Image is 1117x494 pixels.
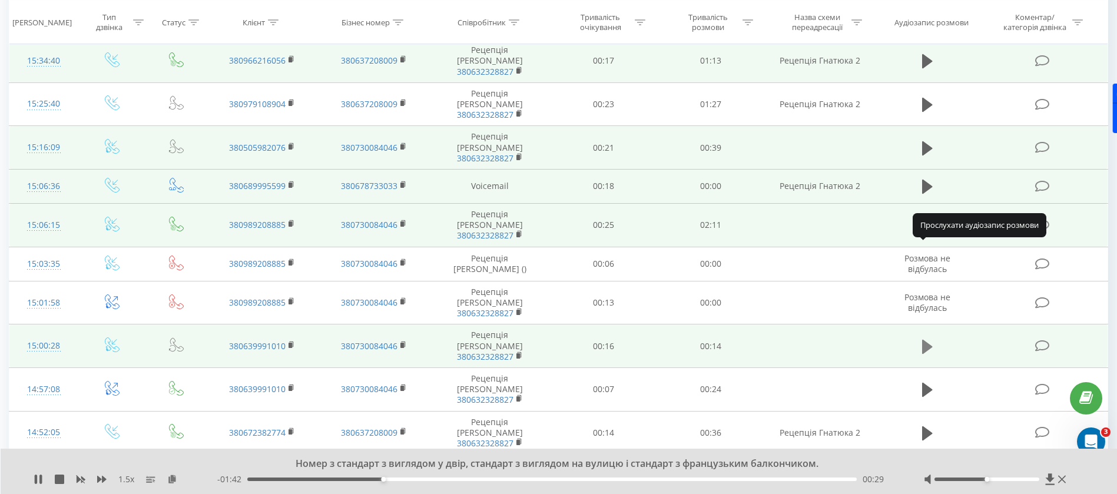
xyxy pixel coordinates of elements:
[229,98,286,110] a: 380979108904
[341,383,397,394] a: 380730084046
[341,427,397,438] a: 380637208009
[863,473,884,485] span: 00:29
[229,340,286,352] a: 380639991010
[550,126,657,170] td: 00:21
[550,324,657,368] td: 00:16
[764,411,876,455] td: Рецепція Гнатюка 2
[21,136,66,159] div: 15:16:09
[457,351,513,362] a: 380632328827
[430,411,550,455] td: Рецепція [PERSON_NAME]
[550,39,657,83] td: 00:17
[217,473,247,485] span: - 01:42
[657,324,764,368] td: 00:14
[21,92,66,115] div: 15:25:40
[550,367,657,411] td: 00:07
[88,12,130,32] div: Тип дзвінка
[550,281,657,324] td: 00:13
[341,180,397,191] a: 380678733033
[21,214,66,237] div: 15:06:15
[430,204,550,247] td: Рецепція [PERSON_NAME]
[657,411,764,455] td: 00:36
[21,49,66,72] div: 15:34:40
[457,230,513,241] a: 380632328827
[457,307,513,319] a: 380632328827
[430,324,550,368] td: Рецепція [PERSON_NAME]
[550,204,657,247] td: 00:25
[764,82,876,126] td: Рецепція Гнатюка 2
[985,477,989,482] div: Accessibility label
[657,126,764,170] td: 00:39
[657,204,764,247] td: 02:11
[342,17,390,27] div: Бізнес номер
[457,394,513,405] a: 380632328827
[764,39,876,83] td: Рецепція Гнатюка 2
[1000,12,1069,32] div: Коментар/категорія дзвінка
[904,291,950,313] span: Розмова не відбулась
[21,253,66,276] div: 15:03:35
[229,180,286,191] a: 380689995599
[430,247,550,281] td: Рецепція [PERSON_NAME] ()
[550,82,657,126] td: 00:23
[118,473,134,485] span: 1.5 x
[229,55,286,66] a: 380966216056
[904,253,950,274] span: Розмова не відбулась
[341,98,397,110] a: 380637208009
[381,477,386,482] div: Accessibility label
[430,169,550,203] td: Voicemail
[12,17,72,27] div: [PERSON_NAME]
[341,142,397,153] a: 380730084046
[243,17,265,27] div: Клієнт
[1101,427,1111,437] span: 3
[657,281,764,324] td: 00:00
[229,297,286,308] a: 380989208885
[341,219,397,230] a: 380730084046
[430,39,550,83] td: Рецепція [PERSON_NAME]
[430,281,550,324] td: Рецепція [PERSON_NAME]
[657,169,764,203] td: 00:00
[430,126,550,170] td: Рецепція [PERSON_NAME]
[677,12,740,32] div: Тривалість розмови
[569,12,632,32] div: Тривалість очікування
[21,378,66,401] div: 14:57:08
[21,291,66,314] div: 15:01:58
[341,55,397,66] a: 380637208009
[21,334,66,357] div: 15:00:28
[341,340,397,352] a: 380730084046
[229,258,286,269] a: 380989208885
[894,17,969,27] div: Аудіозапис розмови
[341,258,397,269] a: 380730084046
[341,297,397,308] a: 380730084046
[229,383,286,394] a: 380639991010
[913,213,1046,237] div: Прослухати аудіозапис розмови
[657,367,764,411] td: 00:24
[458,17,506,27] div: Співробітник
[657,247,764,281] td: 00:00
[430,82,550,126] td: Рецепція [PERSON_NAME]
[229,142,286,153] a: 380505982076
[229,427,286,438] a: 380672382774
[229,219,286,230] a: 380989208885
[1077,427,1105,456] iframe: Intercom live chat
[457,152,513,164] a: 380632328827
[550,411,657,455] td: 00:14
[457,66,513,77] a: 380632328827
[657,82,764,126] td: 01:27
[657,39,764,83] td: 01:13
[785,12,848,32] div: Назва схеми переадресації
[137,457,965,470] div: Номер з стандарт з виглядом у двір, стандарт з виглядом на вулицю і стандарт з французьким балкон...
[457,437,513,449] a: 380632328827
[21,421,66,444] div: 14:52:05
[457,109,513,120] a: 380632328827
[430,367,550,411] td: Рецепція [PERSON_NAME]
[550,247,657,281] td: 00:06
[764,169,876,203] td: Рецепція Гнатюка 2
[550,169,657,203] td: 00:18
[162,17,185,27] div: Статус
[21,175,66,198] div: 15:06:36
